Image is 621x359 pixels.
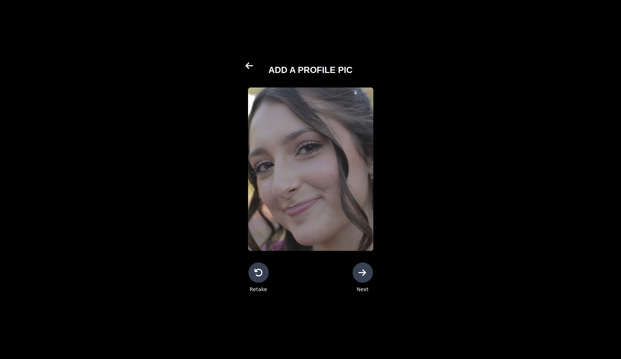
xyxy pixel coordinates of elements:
button: Next [353,262,373,293]
span: Retake [249,286,267,293]
button: Retake [248,262,269,293]
img: Selected [248,87,373,251]
h1: ADD A PROFILE PIC [268,64,353,76]
span: Next [357,286,369,293]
